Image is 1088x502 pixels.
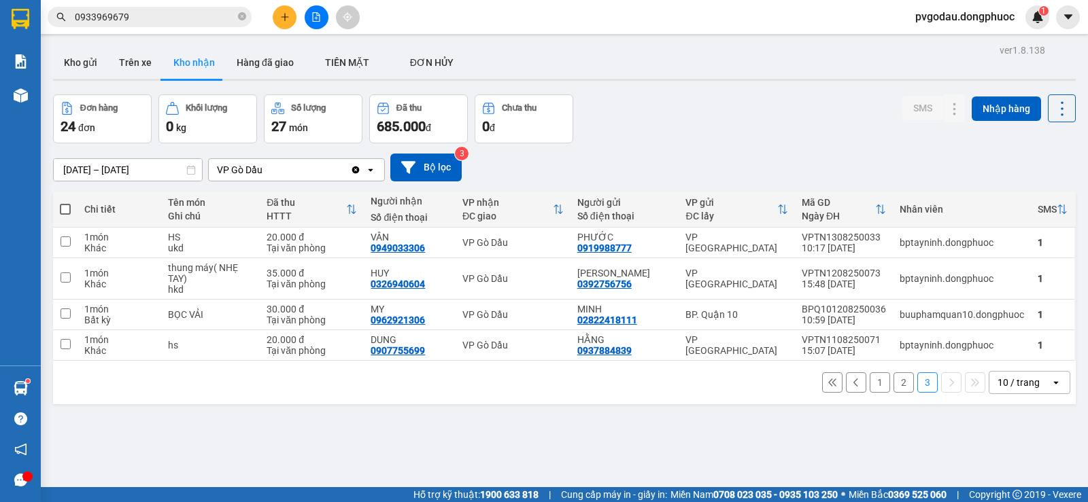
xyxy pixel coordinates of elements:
[168,232,253,243] div: HS
[53,46,108,79] button: Kho gửi
[267,268,357,279] div: 35.000 đ
[894,372,914,393] button: 2
[84,345,154,356] div: Khác
[26,379,30,383] sup: 1
[61,118,75,135] span: 24
[54,159,202,181] input: Select a date range.
[291,103,326,113] div: Số lượng
[260,192,364,228] th: Toggle SortBy
[1062,11,1074,23] span: caret-down
[802,279,886,289] div: 15:48 [DATE]
[264,94,362,143] button: Số lượng27món
[168,211,253,221] div: Ghi chú
[870,372,890,393] button: 1
[802,345,886,356] div: 15:07 [DATE]
[1000,43,1045,58] div: ver 1.8.138
[888,489,947,500] strong: 0369 525 060
[273,5,296,29] button: plus
[84,315,154,325] div: Bất kỳ
[186,103,227,113] div: Khối lượng
[267,279,357,289] div: Tại văn phòng
[377,118,426,135] span: 685.000
[1038,273,1068,284] div: 1
[802,268,886,279] div: VPTN1208250073
[311,12,321,22] span: file-add
[267,315,357,325] div: Tại văn phòng
[577,243,632,253] div: 0919988777
[462,197,553,208] div: VP nhận
[456,192,571,228] th: Toggle SortBy
[280,12,290,22] span: plus
[426,122,431,133] span: đ
[84,334,154,345] div: 1 món
[365,164,376,175] svg: open
[482,118,490,135] span: 0
[549,487,551,502] span: |
[80,103,118,113] div: Đơn hàng
[802,197,875,208] div: Mã GD
[371,232,449,243] div: VÂN
[462,309,564,320] div: VP Gò Dầu
[168,309,253,320] div: BỌC VẢI
[336,5,360,29] button: aim
[84,243,154,253] div: Khác
[371,243,425,253] div: 0949033306
[900,273,1024,284] div: bptayninh.dongphuoc
[12,9,29,29] img: logo-vxr
[371,212,449,223] div: Số điện thoại
[904,8,1025,25] span: pvgodau.dongphuoc
[176,122,186,133] span: kg
[561,487,667,502] span: Cung cấp máy in - giấy in:
[1039,6,1049,16] sup: 1
[168,197,253,208] div: Tên món
[267,334,357,345] div: 20.000 đ
[289,122,308,133] span: món
[900,204,1024,215] div: Nhân viên
[577,304,673,315] div: MINH
[325,57,369,68] span: TIỀN MẶT
[577,211,673,221] div: Số điện thoại
[1038,204,1057,215] div: SMS
[1038,237,1068,248] div: 1
[462,211,553,221] div: ĐC giao
[371,345,425,356] div: 0907755699
[78,122,95,133] span: đơn
[502,103,537,113] div: Chưa thu
[1038,340,1068,351] div: 1
[238,12,246,20] span: close-circle
[371,279,425,289] div: 0326940604
[685,211,777,221] div: ĐC lấy
[14,88,28,103] img: warehouse-icon
[802,243,886,253] div: 10:17 [DATE]
[158,94,257,143] button: Khối lượng0kg
[1031,192,1074,228] th: Toggle SortBy
[1032,11,1044,23] img: icon-new-feature
[267,232,357,243] div: 20.000 đ
[685,268,788,289] div: VP [GEOGRAPHIC_DATA]
[271,118,286,135] span: 27
[84,304,154,315] div: 1 món
[264,163,265,177] input: Selected VP Gò Dầu.
[166,118,173,135] span: 0
[217,163,262,177] div: VP Gò Dầu
[1041,6,1046,16] span: 1
[900,309,1024,320] div: buuphamquan10.dongphuoc
[957,487,959,502] span: |
[849,487,947,502] span: Miền Bắc
[462,340,564,351] div: VP Gò Dầu
[802,334,886,345] div: VPTN1108250071
[168,340,253,351] div: hs
[480,489,539,500] strong: 1900 633 818
[84,232,154,243] div: 1 món
[267,345,357,356] div: Tại văn phòng
[14,443,27,456] span: notification
[238,11,246,24] span: close-circle
[14,412,27,425] span: question-circle
[396,103,422,113] div: Đã thu
[267,304,357,315] div: 30.000 đ
[462,273,564,284] div: VP Gò Dầu
[410,57,454,68] span: ĐƠN HỦY
[900,237,1024,248] div: bptayninh.dongphuoc
[168,262,253,284] div: thung máy( NHẸ TAY)
[577,345,632,356] div: 0937884839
